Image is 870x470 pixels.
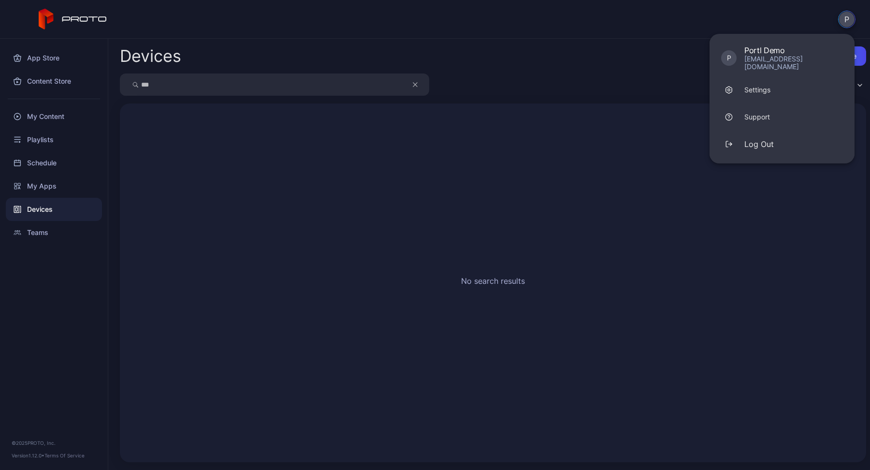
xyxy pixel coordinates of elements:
[710,76,855,103] a: Settings
[12,439,96,447] div: © 2025 PROTO, Inc.
[6,175,102,198] a: My Apps
[6,151,102,175] a: Schedule
[6,128,102,151] a: Playlists
[6,198,102,221] a: Devices
[744,112,770,122] div: Support
[710,131,855,158] button: Log Out
[744,45,843,55] div: Portl Demo
[120,47,181,65] h2: Devices
[838,11,855,28] button: P
[6,70,102,93] a: Content Store
[461,275,525,287] h2: No search results
[6,46,102,70] a: App Store
[6,105,102,128] a: My Content
[721,50,737,66] div: P
[710,40,855,76] a: PPortl Demo[EMAIL_ADDRESS][DOMAIN_NAME]
[744,138,774,150] div: Log Out
[12,453,44,458] span: Version 1.12.0 •
[744,55,843,71] div: [EMAIL_ADDRESS][DOMAIN_NAME]
[6,221,102,244] a: Teams
[44,453,85,458] a: Terms Of Service
[710,103,855,131] a: Support
[744,85,770,95] div: Settings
